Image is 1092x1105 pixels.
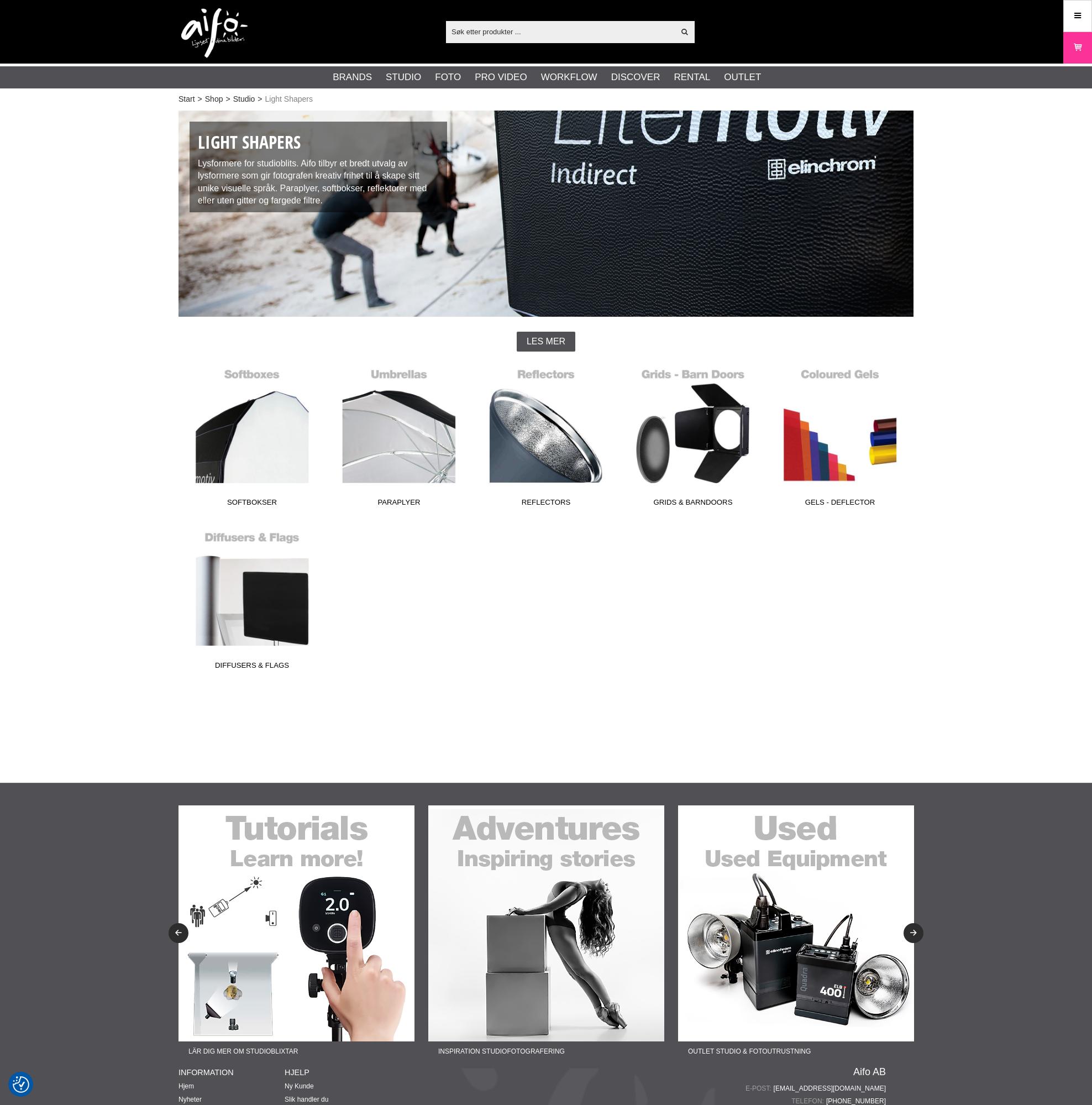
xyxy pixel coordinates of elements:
a: Paraplyer [326,363,473,512]
a: [EMAIL_ADDRESS][DOMAIN_NAME] [774,1083,886,1093]
img: logo.png [181,8,248,58]
a: Shop [205,93,223,105]
a: Ad:22-01F banner-sidfot-tutorials.jpgLär dig mer om studioblixtar [179,805,414,1061]
span: Inspiration Studiofotografering [428,1041,575,1061]
a: Outlet [724,70,761,85]
a: Ad:22-03F banner-sidfot-used.jpgOutlet Studio & Fotoutrustning [678,805,914,1061]
span: Softbokser [179,497,326,512]
a: Foto [435,70,461,85]
span: Lär dig mer om studioblixtar [179,1041,308,1061]
div: Lysformere for studioblits. Aifo tilbyr et bredt utvalg av lysformere som gir fotografen kreativ ... [190,122,447,212]
a: Grids & Barndoors [620,363,767,512]
a: Studio [386,70,421,85]
a: Start [179,93,195,105]
span: > [258,93,262,105]
a: Hjem [179,1082,194,1090]
a: Reflectors [473,363,620,512]
span: Light Shapers [265,93,313,105]
span: Reflectors [473,497,620,512]
img: Ljusformare Studio [179,111,914,317]
button: Samtykkepreferanser [13,1075,29,1094]
span: Les mer [527,337,565,347]
a: Ny Kunde [285,1082,314,1090]
a: Slik handler du [285,1096,328,1103]
a: Discover [611,70,660,85]
span: Diffusers & Flags [179,660,326,675]
a: Diffusers & Flags [179,526,326,675]
img: Revisit consent button [13,1076,29,1093]
a: Brands [333,70,372,85]
a: Gels - Deflector [767,363,914,512]
span: Paraplyer [326,497,473,512]
button: Previous [169,923,188,943]
a: Pro Video [475,70,527,85]
a: Softbokser [179,363,326,512]
span: > [225,93,230,105]
img: Ad:22-03F banner-sidfot-used.jpg [678,805,914,1041]
a: Aifo AB [853,1067,886,1077]
a: Rental [674,70,710,85]
input: Søk etter produkter ... [446,23,674,40]
span: > [198,93,202,105]
h4: INFORMATION [179,1067,285,1078]
a: Workflow [541,70,597,85]
span: Gels - Deflector [767,497,914,512]
span: Outlet Studio & Fotoutrustning [678,1041,821,1061]
a: Studio [233,93,255,105]
a: Ad:22-02F banner-sidfot-adventures.jpgInspiration Studiofotografering [428,805,664,1061]
h4: HJELP [285,1067,391,1078]
span: Grids & Barndoors [620,497,767,512]
span: E-post: [746,1083,774,1093]
img: Ad:22-01F banner-sidfot-tutorials.jpg [179,805,414,1041]
button: Next [904,923,923,943]
img: Ad:22-02F banner-sidfot-adventures.jpg [428,805,664,1041]
h1: Light Shapers [198,130,439,155]
a: Nyheter [179,1096,202,1103]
